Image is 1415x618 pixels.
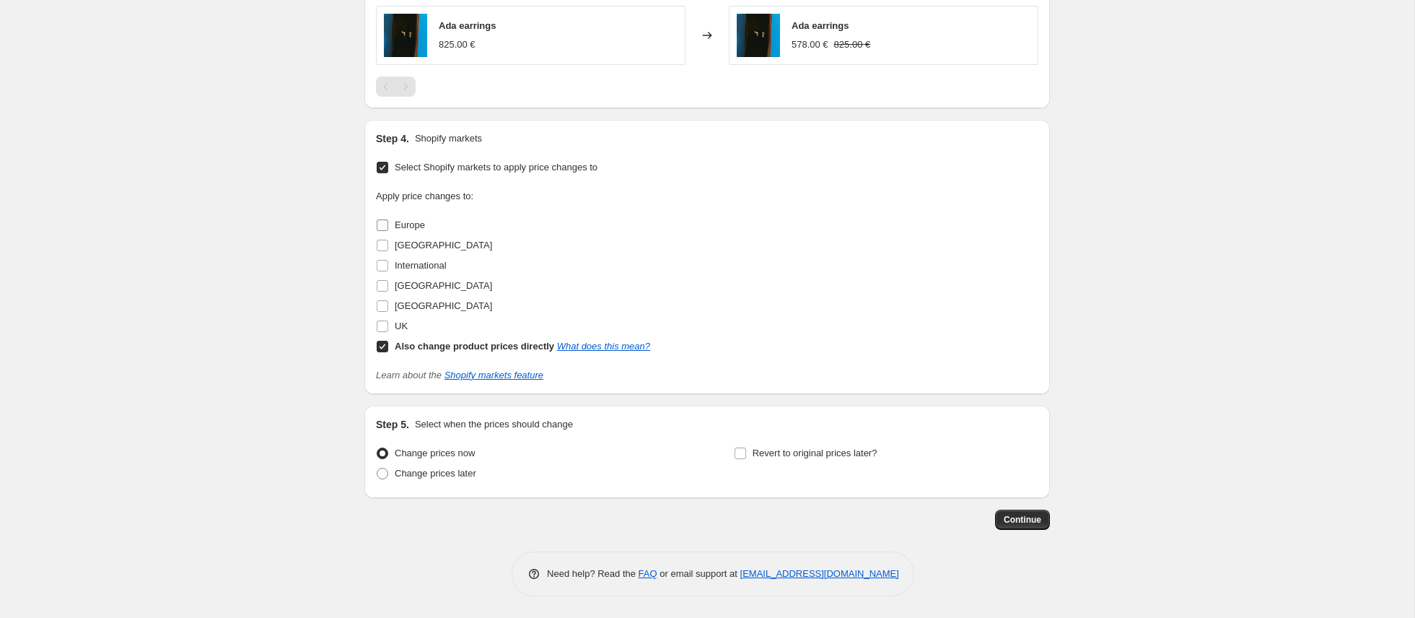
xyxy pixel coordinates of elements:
[395,260,447,271] span: International
[737,14,780,57] img: AdaBleuCopy_80x.jpg
[384,14,427,57] img: AdaBleuCopy_80x.jpg
[376,191,473,201] span: Apply price changes to:
[395,300,492,311] span: [GEOGRAPHIC_DATA]
[439,38,476,52] div: 825.00 €
[740,568,899,579] a: [EMAIL_ADDRESS][DOMAIN_NAME]
[395,321,408,331] span: UK
[376,131,409,146] h2: Step 4.
[376,370,543,380] i: Learn about the
[376,77,416,97] nav: Pagination
[415,131,482,146] p: Shopify markets
[792,38,828,52] div: 578.00 €
[834,38,871,52] strike: 825.00 €
[395,219,425,230] span: Europe
[1004,514,1041,526] span: Continue
[439,20,496,31] span: Ada earrings
[657,568,740,579] span: or email support at
[792,20,849,31] span: Ada earrings
[557,341,650,352] a: What does this mean?
[415,417,573,432] p: Select when the prices should change
[395,280,492,291] span: [GEOGRAPHIC_DATA]
[639,568,657,579] a: FAQ
[444,370,543,380] a: Shopify markets feature
[395,448,475,458] span: Change prices now
[395,240,492,251] span: [GEOGRAPHIC_DATA]
[995,510,1050,530] button: Continue
[376,417,409,432] h2: Step 5.
[547,568,639,579] span: Need help? Read the
[395,468,476,479] span: Change prices later
[395,162,597,173] span: Select Shopify markets to apply price changes to
[753,448,877,458] span: Revert to original prices later?
[395,341,554,352] b: Also change product prices directly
